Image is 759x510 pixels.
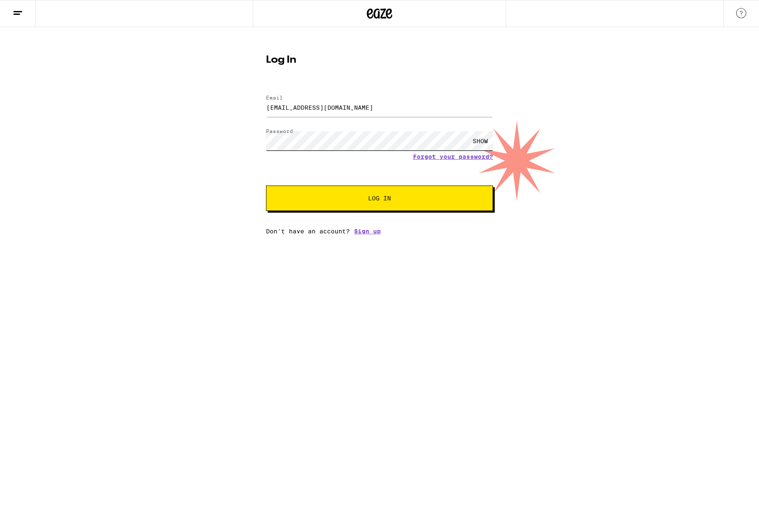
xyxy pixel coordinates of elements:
[468,131,493,150] div: SHOW
[368,195,391,201] span: Log In
[266,186,493,211] button: Log In
[354,228,381,235] a: Sign up
[413,153,493,160] a: Forgot your password?
[266,95,283,100] label: Email
[266,98,493,117] input: Email
[5,6,61,13] span: Hi. Need any help?
[266,228,493,235] div: Don't have an account?
[266,55,493,65] h1: Log In
[266,128,293,134] label: Password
